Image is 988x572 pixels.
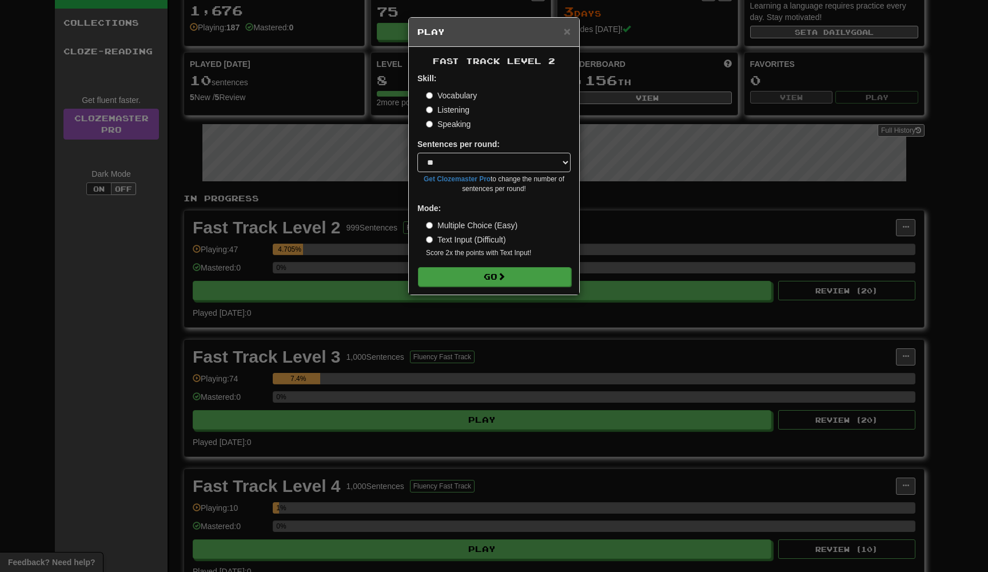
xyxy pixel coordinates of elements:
[426,121,433,128] input: Speaking
[426,222,433,229] input: Multiple Choice (Easy)
[417,74,436,83] strong: Skill:
[426,234,506,245] label: Text Input (Difficult)
[426,90,477,101] label: Vocabulary
[426,92,433,99] input: Vocabulary
[418,267,571,287] button: Go
[424,175,491,183] a: Get Clozemaster Pro
[417,174,571,194] small: to change the number of sentences per round!
[564,25,571,38] span: ×
[426,118,471,130] label: Speaking
[426,248,571,258] small: Score 2x the points with Text Input !
[417,26,571,38] h5: Play
[426,106,433,113] input: Listening
[426,104,469,116] label: Listening
[417,204,441,213] strong: Mode:
[564,25,571,37] button: Close
[426,220,517,231] label: Multiple Choice (Easy)
[426,236,433,243] input: Text Input (Difficult)
[417,138,500,150] label: Sentences per round:
[433,56,555,66] span: Fast Track Level 2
